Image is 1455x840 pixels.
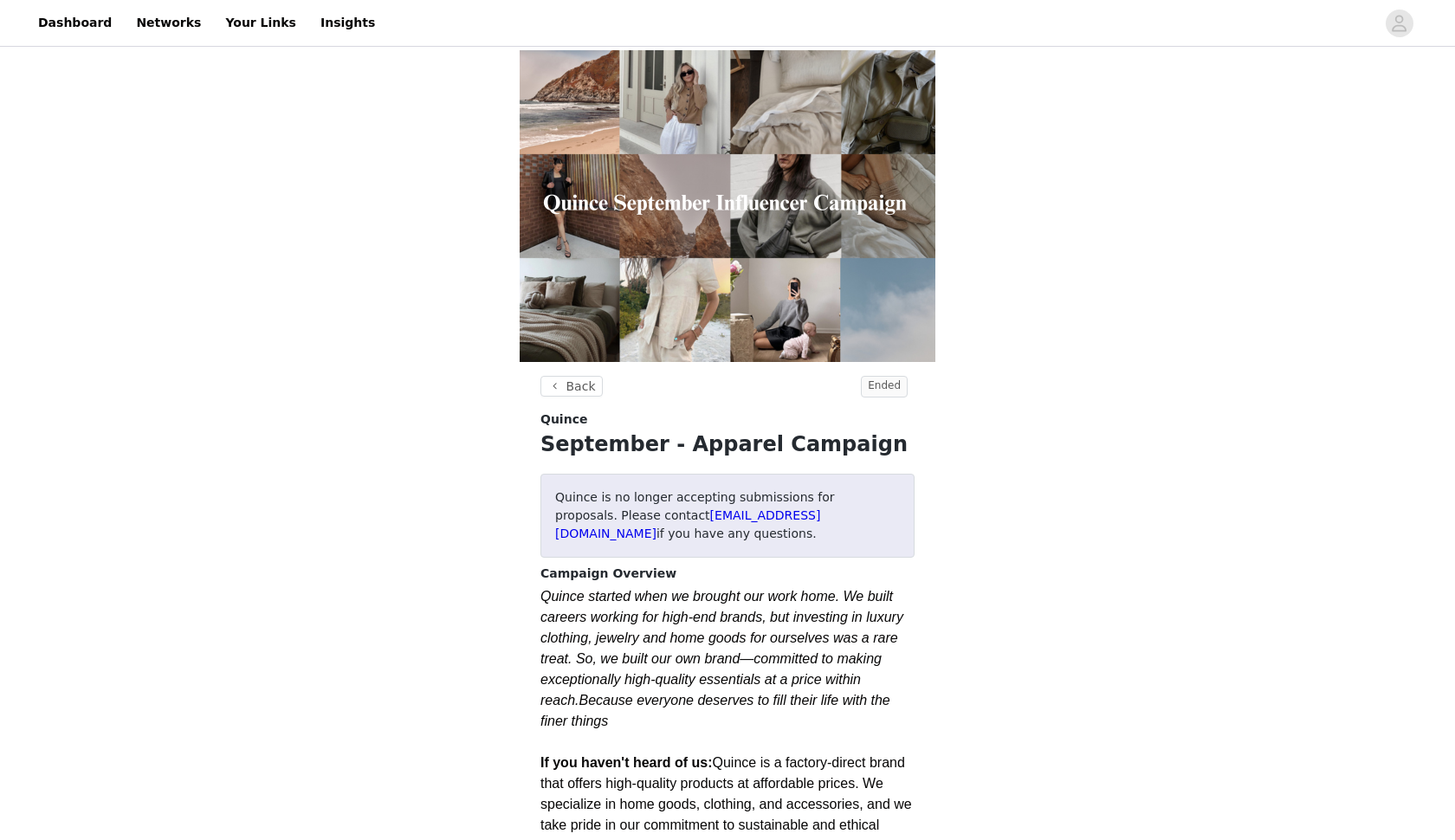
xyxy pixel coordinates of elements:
[540,693,890,728] em: Because everyone deserves to fill their life with the finer things
[540,376,603,397] button: Back
[28,3,122,42] a: Dashboard
[540,565,915,583] h4: Campaign Overview
[540,589,903,708] em: Quince started when we brought our work home. We built careers working for high-end brands, but i...
[861,376,908,397] span: Ended
[310,3,385,42] a: Insights
[555,488,900,543] p: Quince is no longer accepting submissions for proposals. Please contact if you have any questions.
[126,3,211,42] a: Networks
[215,3,307,42] a: Your Links
[520,50,935,362] img: campaign image
[540,429,915,460] h1: September - Apparel Campaign
[1391,10,1407,37] div: avatar
[540,410,587,429] span: Quince
[540,755,713,770] strong: If you haven't heard of us:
